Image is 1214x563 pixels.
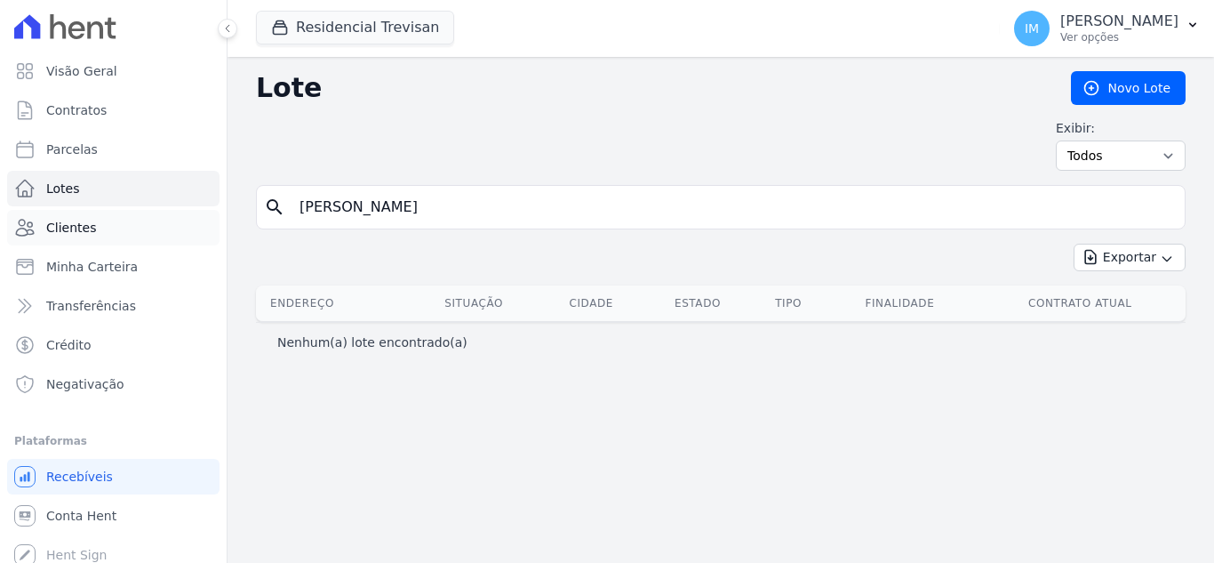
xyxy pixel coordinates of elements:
span: Negativação [46,375,124,393]
a: Visão Geral [7,53,220,89]
label: Exibir: [1056,119,1186,137]
a: Contratos [7,92,220,128]
span: Conta Hent [46,507,116,525]
span: Recebíveis [46,468,113,486]
span: Visão Geral [46,62,117,80]
button: IM [PERSON_NAME] Ver opções [1000,4,1214,53]
h2: Lote [256,72,1042,104]
button: Exportar [1074,244,1186,271]
a: Parcelas [7,132,220,167]
span: Clientes [46,219,96,237]
span: Minha Carteira [46,258,138,276]
p: [PERSON_NAME] [1060,12,1178,30]
th: Cidade [539,286,643,321]
span: Parcelas [46,141,98,158]
th: Situação [409,286,539,321]
a: Novo Lote [1071,71,1186,105]
span: Transferências [46,297,136,315]
i: search [264,197,285,218]
a: Lotes [7,171,220,206]
th: Finalidade [825,286,974,321]
a: Crédito [7,327,220,363]
a: Transferências [7,288,220,324]
span: Crédito [46,336,92,354]
input: Buscar por nome [289,189,1178,225]
p: Ver opções [1060,30,1178,44]
a: Recebíveis [7,459,220,495]
span: Contratos [46,101,107,119]
div: Plataformas [14,430,212,452]
th: Endereço [256,286,409,321]
span: Lotes [46,180,80,197]
a: Clientes [7,210,220,245]
a: Minha Carteira [7,249,220,285]
a: Conta Hent [7,498,220,534]
th: Estado [643,286,752,321]
p: Nenhum(a) lote encontrado(a) [277,334,467,351]
button: Residencial Trevisan [256,11,454,44]
th: Contrato Atual [975,286,1186,321]
th: Tipo [752,286,825,321]
a: Negativação [7,366,220,402]
span: IM [1025,22,1039,35]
